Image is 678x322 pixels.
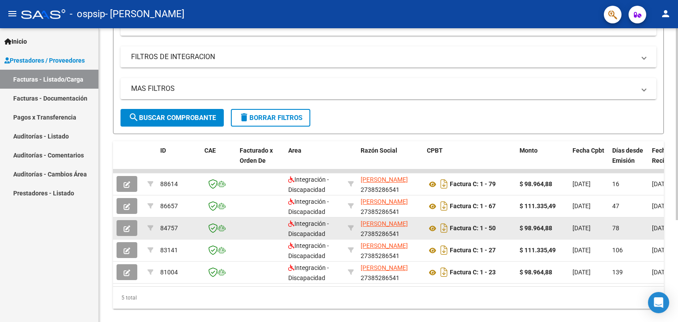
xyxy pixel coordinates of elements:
div: 27385286541 [361,175,420,193]
div: Open Intercom Messenger [648,292,669,313]
strong: $ 98.964,88 [520,225,552,232]
span: ID [160,147,166,154]
strong: Factura C: 1 - 50 [450,225,496,232]
span: Area [288,147,301,154]
span: Fecha Cpbt [573,147,604,154]
span: [PERSON_NAME] [361,220,408,227]
span: - [PERSON_NAME] [105,4,185,24]
span: [PERSON_NAME] [361,242,408,249]
mat-icon: search [128,112,139,123]
datatable-header-cell: Razón Social [357,141,423,180]
i: Descargar documento [438,199,450,213]
span: Facturado x Orden De [240,147,273,164]
mat-icon: menu [7,8,18,19]
strong: Factura C: 1 - 67 [450,203,496,210]
span: [PERSON_NAME] [361,264,408,271]
span: [DATE] [573,180,591,187]
span: [DATE] [573,225,591,232]
span: [DATE] [652,269,670,276]
div: 27385286541 [361,219,420,237]
span: 78 [612,225,619,232]
span: Monto [520,147,538,154]
span: [DATE] [573,269,591,276]
strong: $ 111.335,49 [520,202,556,210]
strong: Factura C: 1 - 79 [450,181,496,188]
i: Descargar documento [438,177,450,191]
strong: Factura C: 1 - 23 [450,269,496,276]
span: CAE [204,147,216,154]
span: Integración - Discapacidad [288,198,329,215]
datatable-header-cell: Facturado x Orden De [236,141,285,180]
span: 88614 [160,180,178,187]
i: Descargar documento [438,221,450,235]
span: [DATE] [573,202,591,210]
span: Integración - Discapacidad [288,242,329,259]
datatable-header-cell: CPBT [423,141,516,180]
i: Descargar documento [438,243,450,257]
span: CPBT [427,147,443,154]
span: 81004 [160,269,178,276]
datatable-header-cell: Area [285,141,344,180]
span: 83141 [160,247,178,254]
span: [PERSON_NAME] [361,198,408,205]
span: 84757 [160,225,178,232]
datatable-header-cell: Días desde Emisión [609,141,648,180]
span: 16 [612,180,619,187]
div: 27385286541 [361,263,420,281]
span: 139 [612,269,623,276]
mat-expansion-panel-header: FILTROS DE INTEGRACION [121,46,656,67]
datatable-header-cell: CAE [201,141,236,180]
span: Días desde Emisión [612,147,643,164]
span: [DATE] [652,180,670,187]
datatable-header-cell: ID [157,141,201,180]
div: 5 total [113,287,664,309]
mat-panel-title: MAS FILTROS [131,84,635,94]
span: 106 [612,247,623,254]
span: Prestadores / Proveedores [4,56,85,65]
span: Inicio [4,37,27,46]
span: [PERSON_NAME] [361,176,408,183]
span: Buscar Comprobante [128,114,216,122]
mat-icon: person [660,8,671,19]
div: 27385286541 [361,241,420,259]
span: [DATE] [652,202,670,210]
datatable-header-cell: Fecha Cpbt [569,141,609,180]
span: [DATE] [652,225,670,232]
strong: Factura C: 1 - 27 [450,247,496,254]
strong: $ 98.964,88 [520,180,552,187]
span: [DATE] [652,247,670,254]
span: 47 [612,202,619,210]
div: 27385286541 [361,197,420,215]
mat-expansion-panel-header: MAS FILTROS [121,78,656,99]
button: Borrar Filtros [231,109,310,127]
span: Fecha Recibido [652,147,677,164]
i: Descargar documento [438,265,450,279]
strong: $ 98.964,88 [520,269,552,276]
span: Integración - Discapacidad [288,176,329,193]
button: Buscar Comprobante [121,109,224,127]
mat-panel-title: FILTROS DE INTEGRACION [131,52,635,62]
span: [DATE] [573,247,591,254]
span: Razón Social [361,147,397,154]
span: 86657 [160,202,178,210]
datatable-header-cell: Monto [516,141,569,180]
strong: $ 111.335,49 [520,247,556,254]
mat-icon: delete [239,112,249,123]
span: Integración - Discapacidad [288,264,329,281]
span: Integración - Discapacidad [288,220,329,237]
span: Borrar Filtros [239,114,302,122]
span: - ospsip [70,4,105,24]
